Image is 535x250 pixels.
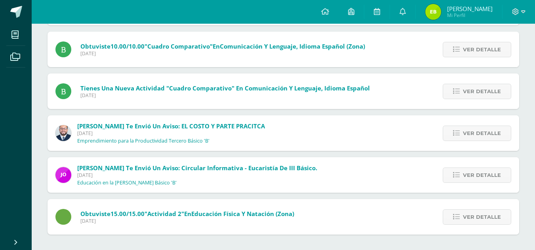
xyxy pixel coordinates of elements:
span: Ver detalle [463,210,501,224]
span: 10.00/10.00 [110,42,145,50]
span: [PERSON_NAME] [447,5,493,13]
span: Obtuviste en [80,210,294,218]
span: "Actividad 2" [145,210,184,218]
span: 15.00/15.00 [110,210,145,218]
span: [DATE] [80,218,294,224]
span: [DATE] [80,50,365,57]
span: [DATE] [77,172,317,179]
span: Mi Perfil [447,12,493,19]
span: "Cuadro comparativo" [145,42,213,50]
span: [PERSON_NAME] te envió un aviso: Circular informativa - eucaristía de III básico. [77,164,317,172]
span: [DATE] [77,130,265,137]
span: Ver detalle [463,42,501,57]
img: 6614adf7432e56e5c9e182f11abb21f1.png [55,167,71,183]
span: Obtuviste en [80,42,365,50]
span: [DATE] [80,92,370,99]
img: eaa624bfc361f5d4e8a554d75d1a3cf6.png [55,125,71,141]
span: Ver detalle [463,126,501,141]
p: Emprendimiento para la Productividad Tercero Básico 'B' [77,138,209,144]
span: Tienes una nueva actividad "Cuadro comparativo" En Comunicación y Lenguaje, Idioma Español [80,84,370,92]
span: Ver detalle [463,168,501,182]
img: 3cd2725538231676abbf48785787e5d9.png [425,4,441,20]
span: [PERSON_NAME] te envió un aviso: EL COSTO Y PARTE PRACITCA [77,122,265,130]
span: Ver detalle [463,84,501,99]
span: Comunicación y Lenguaje, Idioma Español (Zona) [220,42,365,50]
p: Educación en la [PERSON_NAME] Básico 'B' [77,180,177,186]
span: Educación Física y Natación (Zona) [191,210,294,218]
